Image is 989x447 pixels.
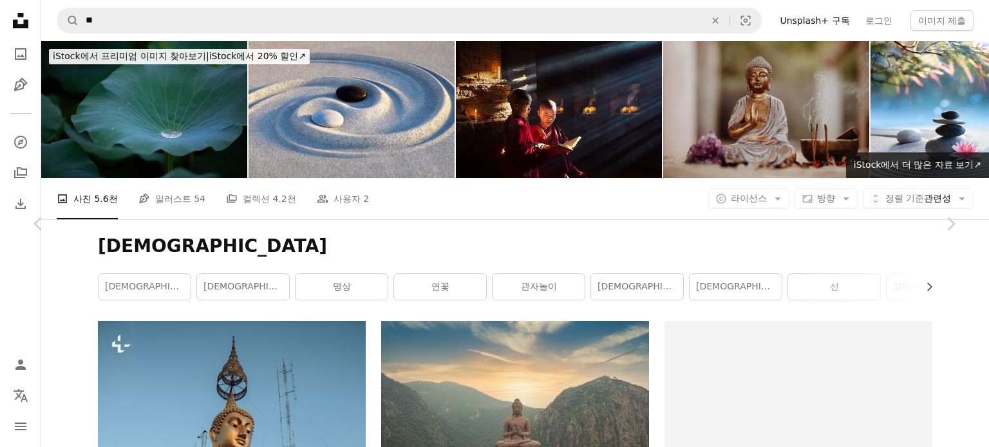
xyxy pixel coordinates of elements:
a: 사용자 2 [317,178,369,219]
button: 메뉴 [8,414,33,439]
a: 선 [788,274,880,300]
button: 정렬 기준관련성 [863,188,974,209]
a: [DEMOGRAPHIC_DATA] [690,274,782,300]
a: [DEMOGRAPHIC_DATA] [197,274,289,300]
span: 방향 [817,193,835,203]
button: 언어 [8,383,33,408]
span: 정렬 기준 [885,193,924,203]
img: Lotus [41,41,247,178]
span: 관련성 [885,192,951,205]
button: 방향 [795,188,858,209]
span: iStock에서 더 많은 자료 보기 ↗ [854,160,981,170]
button: 라이선스 [708,188,789,209]
span: 4.2천 [272,192,296,206]
a: 연꽃 [394,274,486,300]
a: Unsplash+ 구독 [772,10,857,31]
a: 다음 [912,162,989,286]
form: 사이트 전체에서 이미지 찾기 [57,8,762,33]
h1: [DEMOGRAPHIC_DATA] [98,235,932,258]
button: 시각적 검색 [730,8,761,33]
a: iStock에서 더 많은 자료 보기↗ [846,152,989,178]
button: 이미지 제출 [910,10,974,31]
span: 라이선스 [731,193,767,203]
a: 고타마 [DEMOGRAPHIC_DATA] [887,274,979,300]
a: 일러스트 54 [138,178,205,219]
button: 삭제 [701,8,730,33]
a: 명상 [296,274,388,300]
a: 컬렉션 [8,160,33,186]
a: 낮 동안 푸른 하늘 아래 녹색 산 근처의 갈색 불상 [381,402,649,414]
a: 사진 [8,41,33,67]
a: [DEMOGRAPHIC_DATA] [99,274,191,300]
div: iStock에서 20% 할인 ↗ [49,49,310,64]
a: 관자놀이 [493,274,585,300]
a: iStock에서 프리미엄 이미지 찾아보기|iStock에서 20% 할인↗ [41,41,317,72]
a: 탐색 [8,129,33,155]
span: 2 [363,192,369,206]
img: Yin Yang Motive made of stones and lines in the sand [249,41,455,178]
a: 컬렉션 4.2천 [226,178,296,219]
button: 목록을 오른쪽으로 스크롤 [918,274,932,300]
a: 로그인 / 가입 [8,352,33,378]
span: 54 [194,192,205,206]
a: 로그인 [858,10,900,31]
a: 일러스트 [8,72,33,98]
img: 젊은 불교 승려들이 미얀마의 사원에서 기도하고 있다 [456,41,662,178]
a: [DEMOGRAPHIC_DATA] [591,274,683,300]
button: Unsplash 검색 [57,8,79,33]
img: 공과 자수정으로 부처님 인형과 연기가 자욱한 향을 클로즈업 [663,41,869,178]
span: iStock에서 프리미엄 이미지 찾아보기 | [53,51,209,61]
